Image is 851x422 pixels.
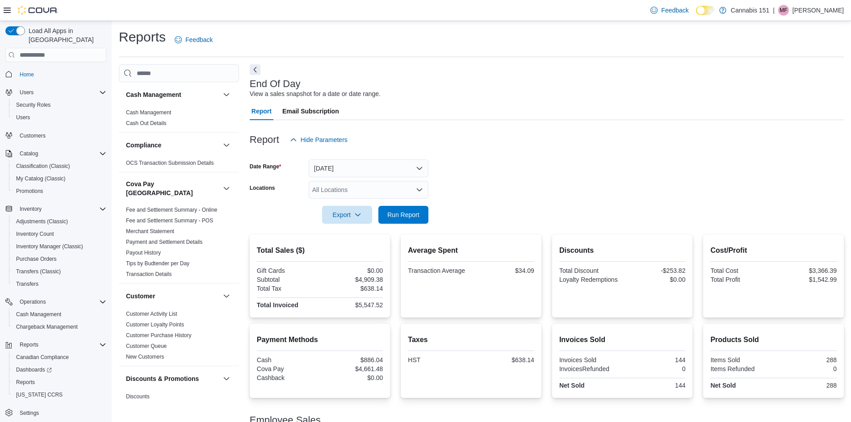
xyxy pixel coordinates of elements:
span: My Catalog (Classic) [13,173,106,184]
span: Purchase Orders [13,254,106,264]
span: Reports [16,339,106,350]
button: Catalog [16,148,42,159]
span: New Customers [126,353,164,360]
div: $0.00 [624,276,685,283]
span: Customers [20,132,46,139]
h2: Invoices Sold [559,334,686,345]
div: $4,661.48 [322,365,383,372]
span: Chargeback Management [13,322,106,332]
span: Transfers (Classic) [16,268,61,275]
span: Washington CCRS [13,389,106,400]
button: Inventory [2,203,110,215]
span: Chargeback Management [16,323,78,330]
div: Cova Pay [257,365,318,372]
button: Open list of options [416,186,423,193]
div: Subtotal [257,276,318,283]
span: Payment and Settlement Details [126,238,202,246]
button: Inventory [16,204,45,214]
span: Report [252,102,272,120]
div: $0.00 [322,374,383,381]
span: Security Roles [13,100,106,110]
button: Run Report [378,206,428,224]
span: Promotions [16,188,43,195]
div: Compliance [119,158,239,172]
span: Settings [20,409,39,417]
a: Dashboards [13,364,55,375]
a: Chargeback Management [13,322,81,332]
div: $4,909.38 [322,276,383,283]
strong: Net Sold [710,382,736,389]
span: Reports [16,379,35,386]
label: Date Range [250,163,281,170]
span: Canadian Compliance [13,352,106,363]
h3: Compliance [126,141,161,150]
div: Cova Pay [GEOGRAPHIC_DATA] [119,205,239,283]
button: Catalog [2,147,110,160]
a: Settings [16,408,42,418]
p: | [773,5,775,16]
a: Transfers [13,279,42,289]
a: Customer Queue [126,343,167,349]
button: Customers [2,129,110,142]
div: $638.14 [322,285,383,292]
strong: Net Sold [559,382,585,389]
button: [US_STATE] CCRS [9,389,110,401]
span: Promotions [13,186,106,196]
div: $5,547.52 [322,301,383,309]
h3: Cova Pay [GEOGRAPHIC_DATA] [126,180,219,197]
a: Cash Out Details [126,120,167,126]
span: Load All Apps in [GEOGRAPHIC_DATA] [25,26,106,44]
span: Customers [16,130,106,141]
a: Dashboards [9,364,110,376]
button: Users [16,87,37,98]
button: Customer [126,292,219,301]
button: Transfers (Classic) [9,265,110,278]
button: Export [322,206,372,224]
strong: Total Invoiced [257,301,298,309]
button: Purchase Orders [9,253,110,265]
a: Customer Purchase History [126,332,192,338]
span: Customer Loyalty Points [126,321,184,328]
div: Michael Fronte [778,5,789,16]
h3: Customer [126,292,155,301]
button: Promotions [9,185,110,197]
span: MF [780,5,787,16]
a: Purchase Orders [13,254,60,264]
a: Discounts [126,393,150,400]
div: Items Sold [710,356,771,364]
span: Users [13,112,106,123]
span: Email Subscription [282,102,339,120]
span: Transfers [16,280,38,288]
span: Operations [20,298,46,305]
a: Payout History [126,250,161,256]
span: Reports [20,341,38,348]
span: Inventory Manager (Classic) [13,241,106,252]
a: Merchant Statement [126,228,174,234]
span: Cash Management [13,309,106,320]
img: Cova [18,6,58,15]
label: Locations [250,184,275,192]
button: Compliance [126,141,219,150]
div: 0 [624,365,685,372]
a: Cash Management [13,309,65,320]
button: Classification (Classic) [9,160,110,172]
span: Home [16,68,106,79]
div: $886.04 [322,356,383,364]
button: [DATE] [309,159,428,177]
button: Reports [16,339,42,350]
a: Home [16,69,38,80]
a: OCS Transaction Submission Details [126,160,214,166]
span: Users [20,89,34,96]
button: Cash Management [9,308,110,321]
a: Fee and Settlement Summary - Online [126,207,218,213]
span: Customer Activity List [126,310,177,318]
h3: Discounts & Promotions [126,374,199,383]
button: Chargeback Management [9,321,110,333]
a: Inventory Count [13,229,58,239]
a: My Catalog (Classic) [13,173,69,184]
h1: Reports [119,28,166,46]
a: Transaction Details [126,271,172,277]
div: 288 [776,356,837,364]
div: $3,366.39 [776,267,837,274]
